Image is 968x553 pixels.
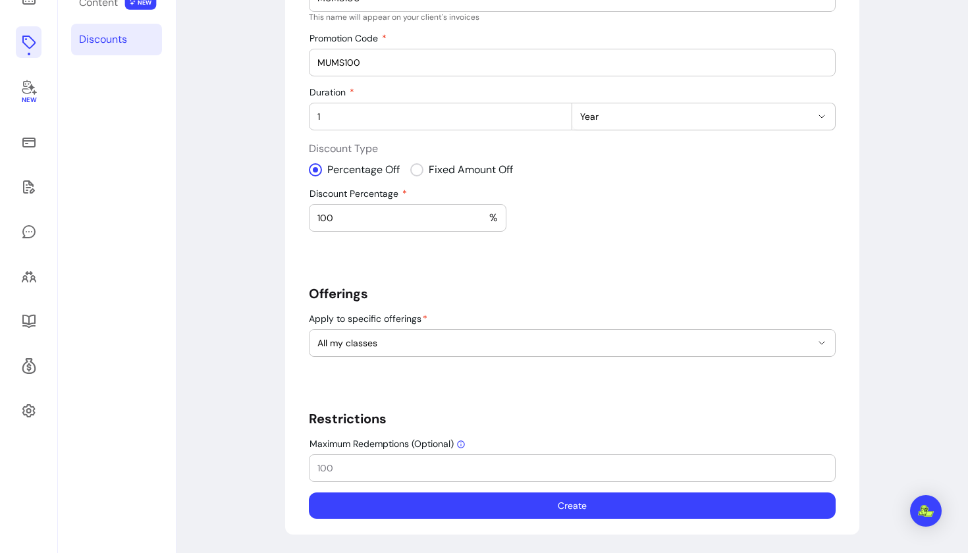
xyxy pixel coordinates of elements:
a: Sales [16,126,41,158]
label: Apply to specific offerings [309,312,433,325]
h5: Restrictions [309,409,836,428]
a: Settings [16,395,41,427]
button: Year [572,103,835,130]
span: All my classes [317,336,811,350]
div: Open Intercom Messenger [910,495,942,527]
div: % [317,205,498,231]
span: Discount Percentage [309,188,401,199]
div: Discount Type [309,141,836,178]
h5: Offerings [309,284,836,303]
p: This name will appear on your client's invoices [309,12,836,22]
input: Percentage Off [309,157,411,183]
span: Duration [309,86,348,98]
span: Year [580,110,811,123]
input: Duration [317,110,564,123]
a: Refer & Earn [16,350,41,382]
a: New [16,71,41,113]
button: All my classes [309,330,835,356]
span: Promotion Code [309,32,381,44]
span: New [21,96,36,105]
a: Resources [16,305,41,337]
input: Promotion Code [317,56,827,69]
input: Fixed Amount Off [410,157,525,183]
a: Discounts [71,24,162,55]
input: Maximum Redemptions (Optional) [317,461,827,475]
div: Discounts [79,32,127,47]
span: Maximum Redemptions (Optional) [309,438,466,450]
span: Discount Type [309,141,836,157]
a: Offerings [16,26,41,58]
a: Waivers [16,171,41,203]
a: Clients [16,261,41,292]
input: Discount Percentage [317,211,489,224]
a: My Messages [16,216,41,248]
button: Create [309,492,836,519]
